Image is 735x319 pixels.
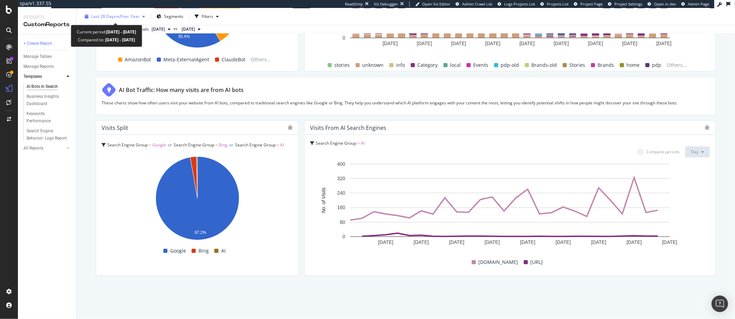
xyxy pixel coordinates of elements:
[27,93,71,107] a: Business Insights Dashboard
[222,55,246,64] span: ClaudeBot
[316,140,356,146] span: Search Engine Group
[547,1,569,7] span: Projects List
[501,61,519,69] span: pdp-old
[154,11,186,22] button: Segments
[221,247,226,255] span: AI
[422,1,450,7] span: Open Viz Editor
[652,61,662,69] span: pdp
[662,239,677,245] text: [DATE]
[591,239,606,245] text: [DATE]
[219,142,227,148] span: Bing
[498,1,535,7] a: Logs Projects List
[654,1,676,7] span: Open in dev
[337,161,346,166] text: 400
[555,239,571,245] text: [DATE]
[27,110,65,125] div: Keywords Performance
[119,86,244,94] div: AI Bot Traffic: How many visits are from AI bots
[23,14,71,21] div: Reports
[622,41,637,46] text: [DATE]
[337,205,346,210] text: 160
[174,142,214,148] span: Search Engine Group
[91,13,116,19] span: Last 28 Days
[23,145,43,152] div: All Reports
[195,230,206,235] text: 97.2%
[27,83,58,90] div: AI Bots in Search
[345,1,364,7] div: ReadOnly:
[277,142,279,148] span: =
[149,142,151,148] span: =
[23,40,71,47] a: + Create Report
[27,127,67,142] div: Search Engine Behavior: Logs Report
[685,146,710,157] button: Day
[27,93,66,107] div: Business Insights Dashboard
[164,13,183,19] span: Segments
[179,25,203,33] button: [DATE]
[396,61,405,69] span: info
[152,142,166,148] span: Google
[343,234,345,239] text: 0
[363,61,384,69] span: unknown
[107,142,148,148] span: Search Engine Group
[168,142,172,148] span: or
[374,1,399,7] div: Viz Debugger:
[417,41,432,46] text: [DATE]
[23,40,52,47] div: + Create Report
[520,239,535,245] text: [DATE]
[310,124,386,131] div: Visits from AI Search Engines
[449,239,464,245] text: [DATE]
[343,35,345,41] text: 0
[479,258,518,266] span: [DOMAIN_NAME]
[149,25,173,33] button: [DATE]
[102,153,293,246] svg: A chart.
[23,53,52,60] div: Manage Tables
[664,61,690,69] span: Others...
[23,53,71,60] a: Manage Tables
[27,83,71,90] a: AI Bots in Search
[96,121,299,276] div: Visits SplitSearch Engine Group = GoogleorSearch Engine Group = BingorSearch Engine Group = AIA c...
[484,239,500,245] text: [DATE]
[532,61,557,69] span: Brands-old
[182,26,195,32] span: 2024 Sep. 8th
[337,190,346,195] text: 240
[173,25,179,32] span: vs
[378,239,393,245] text: [DATE]
[681,1,709,7] a: Admin Page
[321,187,326,213] text: No. of Visits
[23,73,42,80] div: Templates
[310,160,710,251] svg: A chart.
[414,239,429,245] text: [DATE]
[504,1,535,7] span: Logs Projects List
[656,41,672,46] text: [DATE]
[451,41,466,46] text: [DATE]
[647,1,676,7] a: Open in dev
[531,258,543,266] span: [URL]
[23,21,71,29] div: CustomReports
[598,61,614,69] span: Brands
[116,13,140,19] span: vs Prev. Year
[248,55,274,64] span: Others...
[23,145,64,152] a: All Reports
[335,61,350,69] span: stories
[588,41,603,46] text: [DATE]
[580,1,603,7] span: Project Page
[614,1,642,7] span: Project Settings
[102,124,128,131] div: Visits Split
[520,41,535,46] text: [DATE]
[456,1,492,7] a: Admin Crawl List
[626,239,642,245] text: [DATE]
[361,140,365,146] span: AI
[280,142,284,148] span: AI
[485,41,500,46] text: [DATE]
[82,11,148,22] button: Last 28 DaysvsPrev. Year
[450,61,461,69] span: local
[178,34,190,39] text: 30.4%
[125,55,151,64] span: AmazonBot
[462,1,492,7] span: Admin Crawl List
[77,28,136,36] div: Current period:
[304,121,716,276] div: Visits from AI Search EnginesSearch Engine Group = AICompare periodsDayA chart.[DOMAIN_NAME][URL]
[104,37,135,43] b: [DATE] - [DATE]
[23,63,54,70] div: Manage Reports
[102,100,710,106] p: These charts show how often users visit your website from AI bots, compared to traditional search...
